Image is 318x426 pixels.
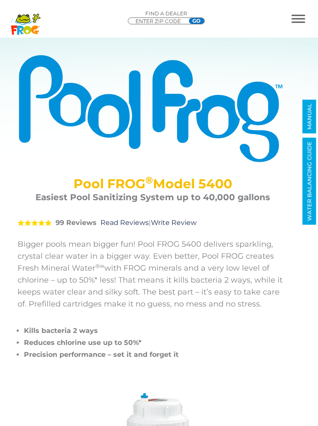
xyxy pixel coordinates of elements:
[189,18,204,24] input: GO
[100,219,149,227] a: Read Reviews
[24,325,288,337] li: Kills bacteria 2 ways
[128,10,205,18] p: Find A Dealer
[24,337,288,349] li: Reduces chlorine use up to 50%*
[303,100,316,134] a: MANUAL
[303,138,316,225] a: WATER BALANCING GUIDE
[95,263,104,269] sup: ®∞
[24,349,288,361] li: Precision performance – set it and forget it
[18,53,288,163] img: Product Logo
[56,219,97,227] strong: 99 Reviews
[18,208,288,238] div: |
[18,219,52,226] span: 5
[151,219,197,227] a: Write Review
[26,191,279,203] h3: Easiest Pool Sanitizing System up to 40,000 gallons
[6,3,45,35] img: Frog Products Logo
[291,15,305,23] button: MENU
[26,176,279,191] h2: Pool FROG Model 5400
[145,174,153,186] sup: ®
[18,238,288,310] p: Bigger pools mean bigger fun! Pool FROG 5400 delivers sparkling, crystal clear water in a bigger ...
